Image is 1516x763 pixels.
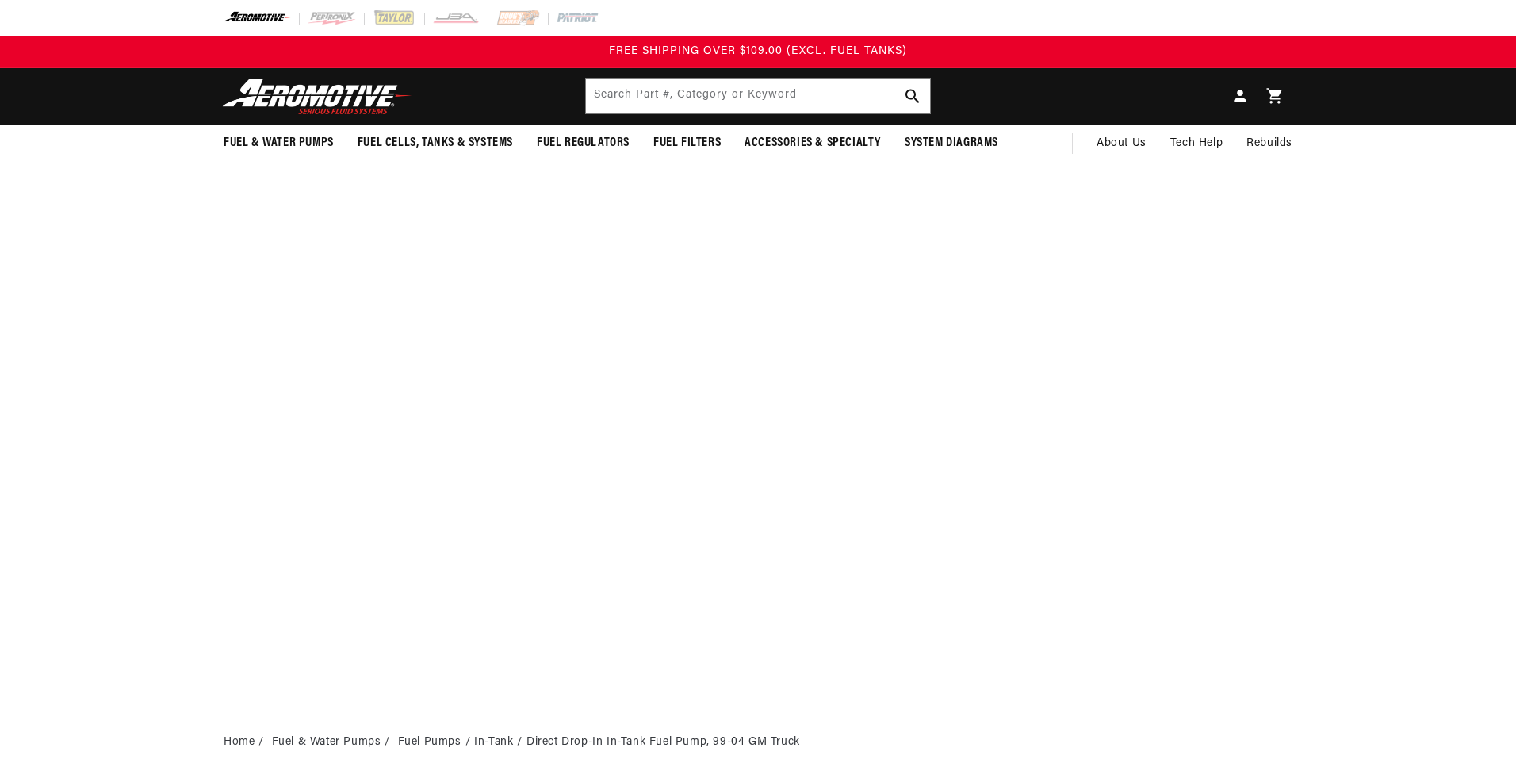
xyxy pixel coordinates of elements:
[474,734,526,751] li: In-Tank
[224,734,1292,751] nav: breadcrumbs
[212,125,346,162] summary: Fuel & Water Pumps
[1235,125,1304,163] summary: Rebuilds
[1158,125,1235,163] summary: Tech Help
[1170,135,1223,152] span: Tech Help
[537,135,630,151] span: Fuel Regulators
[893,125,1010,162] summary: System Diagrams
[398,734,461,751] a: Fuel Pumps
[641,125,733,162] summary: Fuel Filters
[1097,137,1147,149] span: About Us
[586,79,930,113] input: Search Part #, Category or Keyword
[272,734,381,751] a: Fuel & Water Pumps
[1085,125,1158,163] a: About Us
[653,135,721,151] span: Fuel Filters
[905,135,998,151] span: System Diagrams
[358,135,513,151] span: Fuel Cells, Tanks & Systems
[526,734,800,751] li: Direct Drop-In In-Tank Fuel Pump, 99-04 GM Truck
[1246,135,1292,152] span: Rebuilds
[224,734,255,751] a: Home
[346,125,525,162] summary: Fuel Cells, Tanks & Systems
[525,125,641,162] summary: Fuel Regulators
[224,135,334,151] span: Fuel & Water Pumps
[745,135,881,151] span: Accessories & Specialty
[218,78,416,115] img: Aeromotive
[609,45,907,57] span: FREE SHIPPING OVER $109.00 (EXCL. FUEL TANKS)
[895,79,930,113] button: Search Part #, Category or Keyword
[733,125,893,162] summary: Accessories & Specialty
